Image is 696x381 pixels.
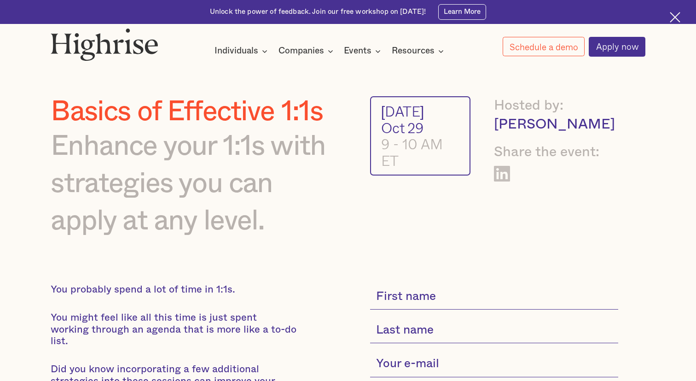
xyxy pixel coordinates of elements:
h1: Basics of Effective 1:1s [51,96,344,127]
div: Companies [278,46,324,57]
a: Apply now [589,37,645,57]
div: Events [344,46,371,57]
p: You probably spend a lot of time in 1:1s. [51,284,298,296]
input: Last name [370,317,618,343]
input: First name [370,284,618,310]
div: Individuals [215,46,270,57]
div: Individuals [215,46,258,57]
div: 9 - 10 AM ET [381,136,460,169]
a: Schedule a demo [503,37,585,56]
div: Resources [392,46,447,57]
p: You might feel like all this time is just spent working through an agenda that is more like a to-... [51,312,298,347]
div: Hosted by: [494,96,618,115]
div: Oct [381,120,405,136]
img: Cross icon [670,12,680,23]
div: [PERSON_NAME] [494,115,618,134]
div: Unlock the power of feedback. Join our free workshop on [DATE]! [210,7,426,17]
div: Companies [278,46,336,57]
div: Resources [392,46,435,57]
a: Learn More [438,4,487,20]
img: Highrise logo [51,28,158,61]
div: Share the event: [494,143,618,162]
input: Your e-mail [370,352,618,377]
div: Enhance your 1:1s with strategies you can apply at any level. [51,128,344,240]
div: Events [344,46,383,57]
div: [DATE] [381,103,460,119]
a: Share on LinkedIn [494,166,510,182]
div: 29 [407,120,423,136]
